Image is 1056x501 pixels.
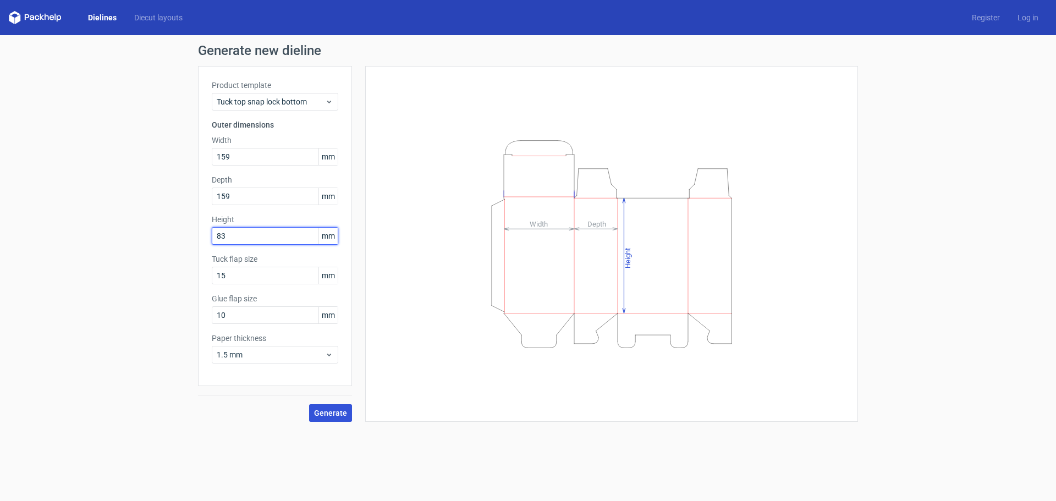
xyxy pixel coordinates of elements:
[212,254,338,265] label: Tuck flap size
[212,135,338,146] label: Width
[212,80,338,91] label: Product template
[587,219,606,228] tspan: Depth
[530,219,548,228] tspan: Width
[125,12,191,23] a: Diecut layouts
[318,307,338,323] span: mm
[1009,12,1047,23] a: Log in
[212,214,338,225] label: Height
[963,12,1009,23] a: Register
[217,96,325,107] span: Tuck top snap lock bottom
[318,148,338,165] span: mm
[318,228,338,244] span: mm
[318,267,338,284] span: mm
[212,293,338,304] label: Glue flap size
[212,174,338,185] label: Depth
[212,119,338,130] h3: Outer dimensions
[318,188,338,205] span: mm
[212,333,338,344] label: Paper thickness
[309,404,352,422] button: Generate
[198,44,858,57] h1: Generate new dieline
[79,12,125,23] a: Dielines
[314,409,347,417] span: Generate
[217,349,325,360] span: 1.5 mm
[624,247,632,268] tspan: Height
